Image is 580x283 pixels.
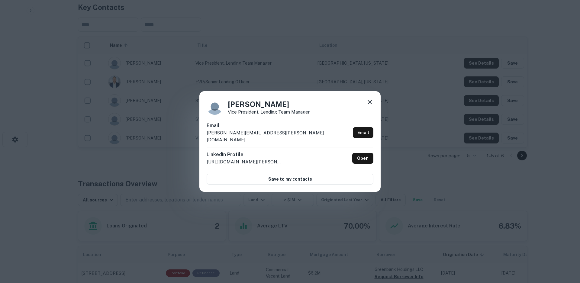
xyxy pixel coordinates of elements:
[207,129,350,143] p: [PERSON_NAME][EMAIL_ADDRESS][PERSON_NAME][DOMAIN_NAME]
[207,174,373,185] button: Save to my contacts
[353,127,373,138] a: Email
[207,158,282,166] p: [URL][DOMAIN_NAME][PERSON_NAME]
[228,110,310,114] p: Vice President, Lending Team Manager
[207,151,282,158] h6: LinkedIn Profile
[352,153,373,164] a: Open
[207,122,350,129] h6: Email
[550,235,580,264] iframe: Chat Widget
[228,99,310,110] h4: [PERSON_NAME]
[207,98,223,115] img: 9c8pery4andzj6ohjkjp54ma2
